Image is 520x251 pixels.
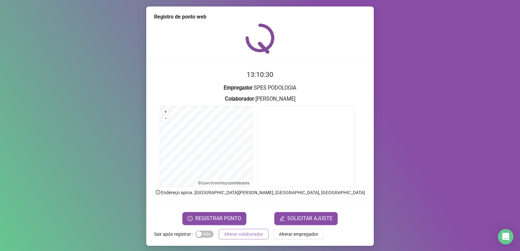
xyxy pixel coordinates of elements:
[225,96,254,102] strong: Colaborador
[274,212,338,225] button: editSOLICITAR AJUSTE
[224,231,263,238] span: Alterar colaborador
[198,181,250,185] li: © contributors.
[154,13,366,21] div: Registro de ponto web
[195,215,241,222] span: REGISTRAR PONTO
[154,84,366,92] h3: : SPES PODOLOGIA
[155,189,161,195] span: info-circle
[279,216,285,221] span: edit
[247,71,273,79] time: 13:10:30
[154,229,195,239] label: Sair após registrar
[154,189,366,196] p: Endereço aprox. : [GEOGRAPHIC_DATA][PERSON_NAME], [GEOGRAPHIC_DATA], [GEOGRAPHIC_DATA]
[287,215,332,222] span: SOLICITAR AJUSTE
[182,212,246,225] button: REGISTRAR PONTO
[163,109,169,115] button: +
[245,23,275,54] img: QRPoint
[154,95,366,103] h3: : [PERSON_NAME]
[274,229,323,239] button: Alterar empregador
[163,115,169,121] button: –
[188,216,193,221] span: clock-circle
[224,85,253,91] strong: Empregador
[279,231,318,238] span: Alterar empregador
[201,181,228,185] a: OpenStreetMap
[498,229,513,245] div: Open Intercom Messenger
[219,229,268,239] button: Alterar colaborador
